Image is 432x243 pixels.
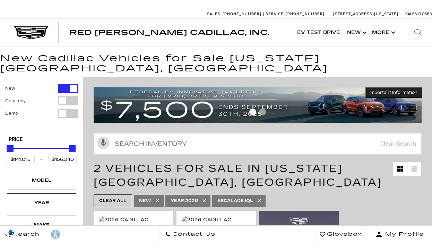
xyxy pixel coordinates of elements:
[223,12,261,16] span: [PHONE_NUMBER]
[207,12,222,16] span: Sales:
[5,97,26,104] label: Courtesy
[286,12,325,16] span: [PHONE_NUMBER]
[9,137,75,143] h5: Price
[344,19,369,46] a: New
[24,176,59,184] div: Model
[266,12,285,16] span: Service:
[49,155,77,164] input: Maximum
[159,226,221,243] a: Contact Us
[294,19,344,46] a: EV Test Drive
[5,85,15,92] label: New
[7,145,14,152] div: Minimum Price
[263,12,326,16] a: Service: [PHONE_NUMBER]
[207,12,263,16] a: Sales: [PHONE_NUMBER]
[3,229,19,236] section: Click to Open Cookie Consent Modal
[3,229,19,236] img: Opt-Out Icon
[69,29,269,36] a: Red [PERSON_NAME] Cadillac, Inc.
[7,143,77,164] div: Price
[182,216,251,239] img: 2026 Cadillac ESCALADE IQL Premium Sport
[365,87,422,98] button: Important Information
[99,216,168,231] img: 2026 Cadillac ESCALADE IQL Sport
[69,28,269,37] span: Red [PERSON_NAME] Cadillac, Inc.
[24,199,59,207] div: Year
[405,12,418,16] span: Sales:
[171,197,198,205] span: 2026
[249,109,256,115] span: Go to slide 1
[369,19,397,46] button: More
[418,12,432,16] span: Closed
[370,90,417,95] span: Important Information
[259,109,266,115] span: Go to slide 2
[7,216,76,234] div: MakeMake
[99,197,127,205] span: Clear All
[94,133,422,155] input: Search Inventory
[14,26,49,39] img: Cadillac Dark Logo with Cadillac White Text
[314,226,368,243] a: Glovebox
[325,229,362,239] span: Glovebox
[94,162,382,189] span: 2 Vehicles for Sale in [US_STATE][GEOGRAPHIC_DATA], [GEOGRAPHIC_DATA]
[24,221,59,229] div: Make
[333,12,398,16] a: [STREET_ADDRESS][US_STATE]
[69,145,76,152] div: Maximum Price
[5,84,78,130] div: Filter by Vehicle Type
[94,87,422,122] img: vrp-tax-ending-august-version
[7,155,35,164] input: Minimum
[7,171,76,190] div: ModelModel
[382,229,424,239] span: My Profile
[5,110,18,117] label: Demo
[7,193,76,212] div: YearYear
[97,137,110,149] svg: Click to toggle on voice search
[11,229,40,239] span: Search
[217,197,253,205] span: ESCALADE IQL
[139,197,151,205] span: New
[171,198,185,203] span: Year :
[368,226,432,243] button: Open user profile menu
[171,229,215,239] span: Contact Us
